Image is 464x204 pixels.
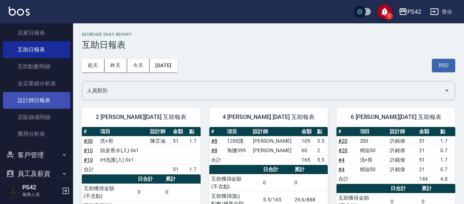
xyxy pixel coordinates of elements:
[82,40,455,50] h3: 互助日報表
[3,146,70,165] button: 客戶管理
[136,184,164,201] td: 0
[218,113,319,121] span: 4 [PERSON_NAME] [DATE] 互助報表
[209,174,262,191] td: 互助獲得金額 (不含點)
[164,184,200,201] td: 0
[417,174,438,184] td: 144
[420,184,455,193] th: 累計
[438,136,455,146] td: 1.7
[82,165,98,174] td: 合計
[358,146,388,155] td: 精油50
[209,127,225,136] th: #
[438,146,455,155] td: 0.7
[417,165,438,174] td: 21
[251,136,300,146] td: [PERSON_NAME]
[225,146,251,155] td: 海鹽399
[293,174,328,191] td: 0
[358,165,388,174] td: 精油50
[3,126,70,142] a: 費用分析表
[336,127,358,136] th: #
[388,127,417,136] th: 設計師
[388,165,417,174] td: 許銘偉
[22,191,60,198] p: 服務人員
[441,85,453,96] button: Open
[338,138,347,144] a: #20
[377,4,392,19] button: save
[211,138,217,144] a: #8
[315,155,328,165] td: 5.5
[127,59,150,72] button: 今天
[345,113,446,121] span: 6 [PERSON_NAME][DATE] 互助報表
[438,174,455,184] td: 4.8
[82,127,201,174] table: a dense table
[148,127,171,136] th: 設計師
[3,92,70,109] a: 設計師日報表
[3,24,70,41] a: 店家日報表
[84,138,93,144] a: #30
[338,147,347,153] a: #20
[91,113,192,121] span: 2 [PERSON_NAME][DATE] 互助報表
[148,136,171,146] td: 陳芷涵
[432,59,455,72] button: 列印
[417,127,438,136] th: 金額
[187,136,201,146] td: 1.7
[417,136,438,146] td: 51
[336,174,358,184] td: 合計
[300,146,315,155] td: 60
[300,136,315,146] td: 105
[417,155,438,165] td: 51
[315,127,328,136] th: 點
[171,165,187,174] td: 51
[438,155,455,165] td: 1.7
[84,157,93,163] a: #10
[9,7,30,16] img: Logo
[3,58,70,75] a: 互助點數明細
[104,59,127,72] button: 昨天
[211,147,217,153] a: #8
[261,165,292,174] th: 日合計
[225,136,251,146] td: 1200護
[336,127,455,184] table: a dense table
[438,127,455,136] th: 點
[171,136,187,146] td: 51
[315,136,328,146] td: 3.5
[209,127,328,165] table: a dense table
[6,184,20,198] img: Person
[85,84,441,97] input: 人員名稱
[82,127,98,136] th: #
[98,155,148,165] td: IH洗護(入) 0x1
[388,146,417,155] td: 許銘偉
[3,75,70,92] a: 全店業績分析表
[84,147,93,153] a: #10
[171,127,187,136] th: 金額
[417,146,438,155] td: 21
[261,174,292,191] td: 0
[300,155,315,165] td: 165
[187,127,201,136] th: 點
[388,136,417,146] td: 許銘偉
[407,7,421,16] div: PS42
[293,165,328,174] th: 累計
[3,164,70,183] button: 員工及薪資
[149,59,177,72] button: [DATE]
[300,127,315,136] th: 金額
[338,166,345,172] a: #4
[82,184,136,201] td: 互助獲得金額 (不含點)
[438,165,455,174] td: 0.7
[98,127,148,136] th: 項目
[98,136,148,146] td: 洗+剪
[3,109,70,126] a: 店販抽成明細
[338,157,345,163] a: #4
[358,127,388,136] th: 項目
[22,184,60,191] h5: PS42
[3,41,70,58] a: 互助日報表
[358,155,388,165] td: 洗+剪
[209,155,225,165] td: 合計
[251,127,300,136] th: 設計師
[225,127,251,136] th: 項目
[388,155,417,165] td: 許銘偉
[82,32,455,37] h2: Decrease Daily Report
[396,4,424,19] button: PS42
[315,146,328,155] td: 2
[187,165,201,174] td: 1.7
[251,146,300,155] td: [PERSON_NAME]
